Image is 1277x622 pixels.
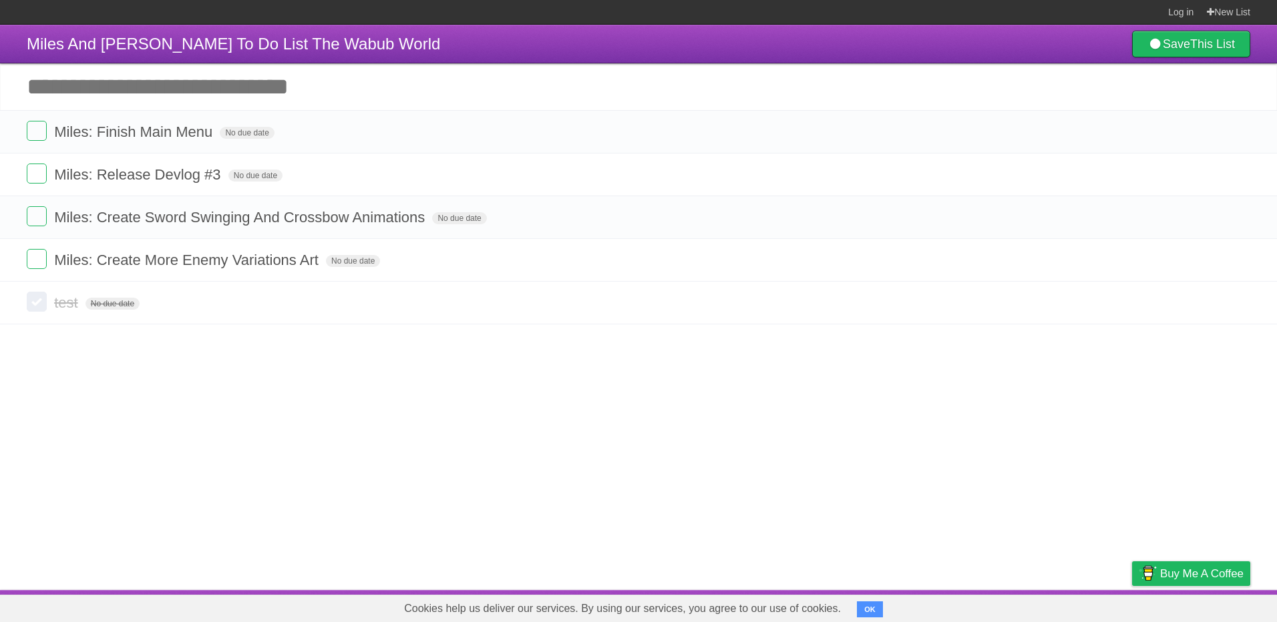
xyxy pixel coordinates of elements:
[1139,562,1157,585] img: Buy me a coffee
[432,212,486,224] span: No due date
[998,593,1053,619] a: Developers
[54,252,322,268] span: Miles: Create More Enemy Variations Art
[27,249,47,269] label: Done
[1132,561,1250,586] a: Buy me a coffee
[1115,593,1149,619] a: Privacy
[85,298,140,310] span: No due date
[220,127,274,139] span: No due date
[954,593,982,619] a: About
[27,164,47,184] label: Done
[54,294,81,311] span: test
[27,35,440,53] span: Miles And [PERSON_NAME] To Do List The Wabub World
[54,166,224,183] span: Miles: Release Devlog #3
[27,206,47,226] label: Done
[1069,593,1099,619] a: Terms
[1190,37,1235,51] b: This List
[1132,31,1250,57] a: SaveThis List
[27,121,47,141] label: Done
[54,123,216,140] span: Miles: Finish Main Menu
[857,601,883,617] button: OK
[54,209,428,226] span: Miles: Create Sword Swinging And Crossbow Animations
[391,595,854,622] span: Cookies help us deliver our services. By using our services, you agree to our use of cookies.
[1166,593,1250,619] a: Suggest a feature
[1160,562,1244,585] span: Buy me a coffee
[228,170,283,182] span: No due date
[326,255,380,267] span: No due date
[27,292,47,312] label: Done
